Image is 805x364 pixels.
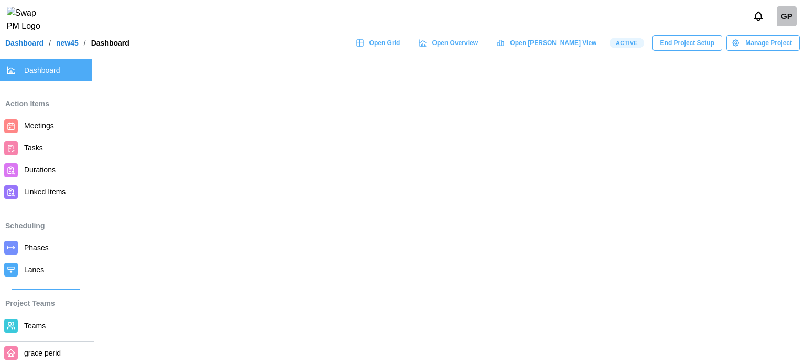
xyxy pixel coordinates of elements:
div: GP [777,6,797,26]
div: / [84,39,86,47]
span: Linked Items [24,187,66,196]
a: Grace period [777,6,797,26]
span: Tasks [24,144,43,152]
a: Open Overview [413,35,486,51]
img: Swap PM Logo [7,7,49,33]
span: Open Overview [432,36,478,50]
span: Teams [24,322,46,330]
a: Dashboard [5,39,43,47]
span: grace perid [24,349,61,357]
span: Open [PERSON_NAME] View [510,36,596,50]
a: new45 [56,39,79,47]
div: Dashboard [91,39,129,47]
button: Notifications [749,7,767,25]
span: Dashboard [24,66,60,74]
span: Durations [24,166,56,174]
span: Lanes [24,266,44,274]
span: Meetings [24,122,54,130]
span: Open Grid [369,36,400,50]
a: Open [PERSON_NAME] View [491,35,604,51]
button: Manage Project [726,35,800,51]
span: Manage Project [745,36,792,50]
span: Active [616,38,638,48]
a: Open Grid [350,35,408,51]
span: End Project Setup [660,36,714,50]
span: Phases [24,244,49,252]
button: End Project Setup [652,35,722,51]
div: / [49,39,51,47]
